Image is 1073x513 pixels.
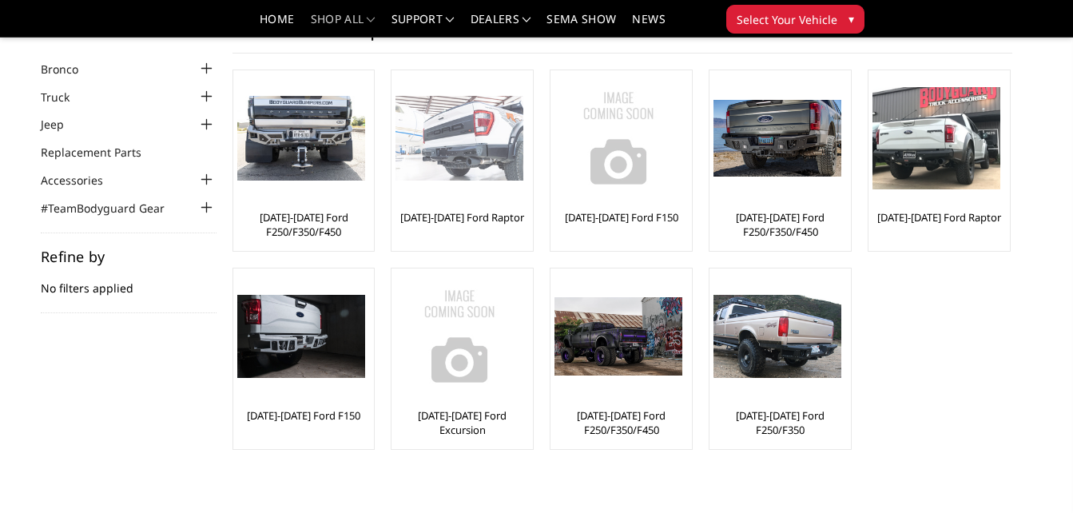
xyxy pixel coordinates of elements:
[877,210,1001,225] a: [DATE]-[DATE] Ford Raptor
[41,61,98,78] a: Bronco
[471,14,531,37] a: Dealers
[400,210,524,225] a: [DATE]-[DATE] Ford Raptor
[41,144,161,161] a: Replacement Parts
[713,210,847,239] a: [DATE]-[DATE] Ford F250/F350/F450
[726,5,864,34] button: Select Your Vehicle
[554,74,682,202] img: No Image
[848,10,854,27] span: ▾
[41,200,185,217] a: #TeamBodyguard Gear
[554,74,688,202] a: No Image
[632,14,665,37] a: News
[247,408,360,423] a: [DATE]-[DATE] Ford F150
[41,116,84,133] a: Jeep
[41,172,123,189] a: Accessories
[395,408,529,437] a: [DATE]-[DATE] Ford Excursion
[391,14,455,37] a: Support
[311,14,376,37] a: shop all
[395,272,529,400] a: No Image
[395,272,523,400] img: No Image
[565,210,678,225] a: [DATE]-[DATE] Ford F150
[554,408,688,437] a: [DATE]-[DATE] Ford F250/F350/F450
[237,210,371,239] a: [DATE]-[DATE] Ford F250/F350/F450
[737,11,837,28] span: Select Your Vehicle
[713,408,847,437] a: [DATE]-[DATE] Ford F250/F350
[260,14,294,37] a: Home
[41,249,217,264] h5: Refine by
[41,89,89,105] a: Truck
[546,14,616,37] a: SEMA Show
[41,249,217,313] div: No filters applied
